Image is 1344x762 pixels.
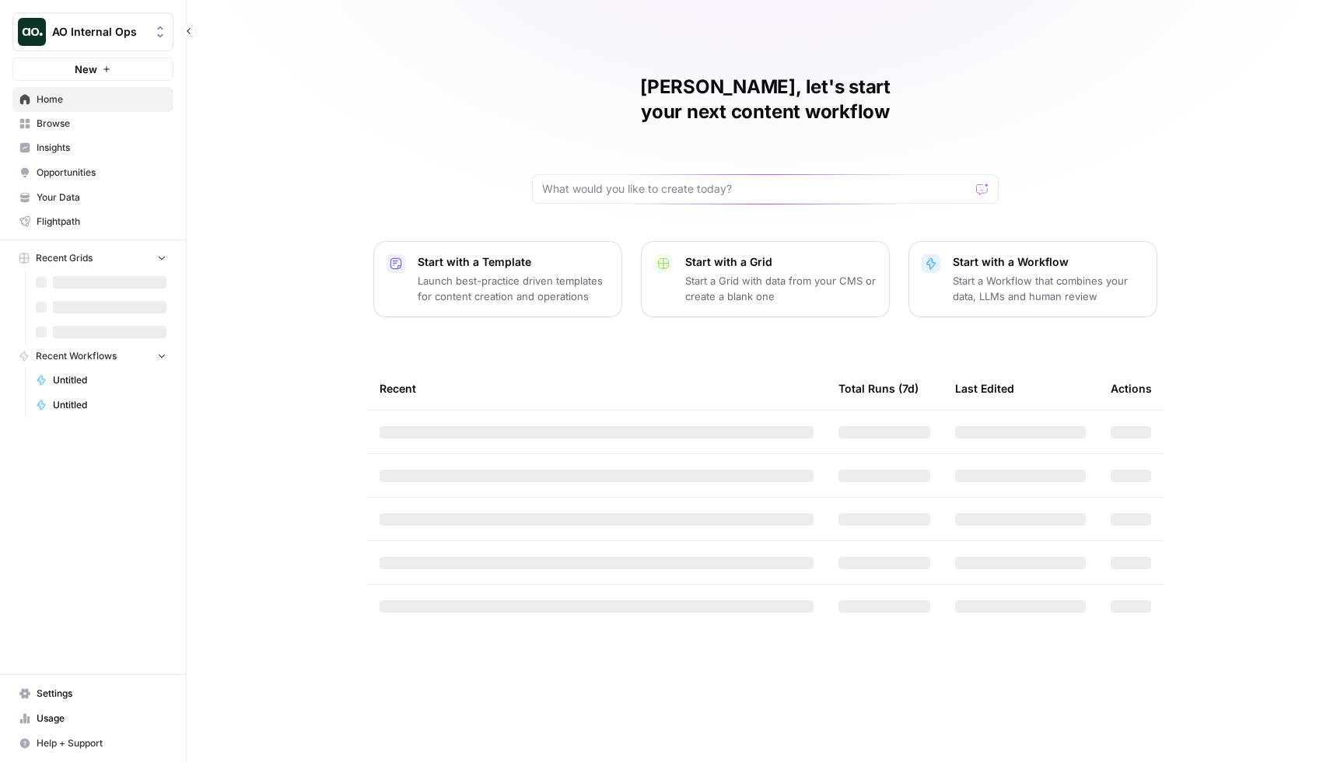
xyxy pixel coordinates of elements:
span: Recent Workflows [36,349,117,363]
button: Start with a GridStart a Grid with data from your CMS or create a blank one [641,241,890,317]
a: Settings [12,681,173,706]
button: Start with a TemplateLaunch best-practice driven templates for content creation and operations [373,241,622,317]
span: Untitled [53,373,166,387]
span: Untitled [53,398,166,412]
img: AO Internal Ops Logo [18,18,46,46]
a: Untitled [29,368,173,393]
a: Usage [12,706,173,731]
p: Start with a Template [418,254,609,270]
input: What would you like to create today? [542,181,970,197]
a: Home [12,87,173,112]
div: Total Runs (7d) [838,367,919,410]
span: New [75,61,97,77]
a: Opportunities [12,160,173,185]
a: Your Data [12,185,173,210]
span: AO Internal Ops [52,24,146,40]
h1: [PERSON_NAME], let's start your next content workflow [532,75,999,124]
span: Your Data [37,190,166,204]
button: Recent Workflows [12,344,173,368]
a: Flightpath [12,209,173,234]
span: Usage [37,711,166,725]
button: Start with a WorkflowStart a Workflow that combines your data, LLMs and human review [908,241,1157,317]
p: Start with a Workflow [953,254,1144,270]
span: Opportunities [37,166,166,180]
span: Browse [37,117,166,131]
span: Insights [37,141,166,155]
a: Browse [12,111,173,136]
p: Launch best-practice driven templates for content creation and operations [418,273,609,304]
p: Start a Workflow that combines your data, LLMs and human review [953,273,1144,304]
span: Help + Support [37,736,166,750]
p: Start a Grid with data from your CMS or create a blank one [685,273,877,304]
div: Last Edited [955,367,1014,410]
button: Recent Grids [12,246,173,270]
span: Recent Grids [36,251,93,265]
p: Start with a Grid [685,254,877,270]
div: Actions [1111,367,1152,410]
span: Home [37,93,166,107]
div: Recent [380,367,814,410]
span: Settings [37,687,166,701]
span: Flightpath [37,215,166,229]
a: Untitled [29,393,173,418]
button: New [12,58,173,81]
button: Help + Support [12,731,173,756]
button: Workspace: AO Internal Ops [12,12,173,51]
a: Insights [12,135,173,160]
